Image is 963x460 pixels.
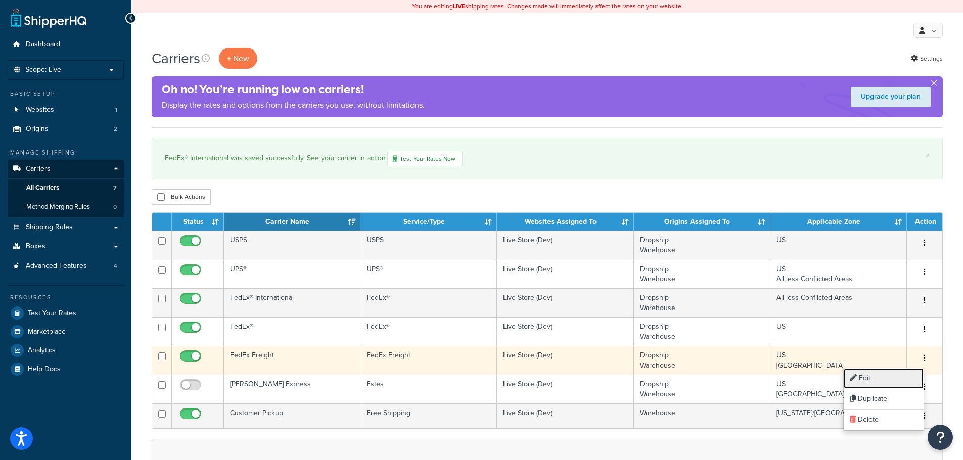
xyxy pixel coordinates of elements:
[8,257,124,275] a: Advanced Features 4
[113,184,117,192] span: 7
[25,66,61,74] span: Scope: Live
[634,288,770,317] td: Dropship Warehouse
[497,260,633,288] td: Live Store (Dev)
[26,242,45,251] span: Boxes
[360,260,497,288] td: UPS®
[497,346,633,375] td: Live Store (Dev)
[634,213,770,231] th: Origins Assigned To: activate to sort column ascending
[8,100,124,119] a: Websites 1
[387,151,463,166] a: Test Your Rates Now!
[497,403,633,428] td: Live Store (Dev)
[8,160,124,217] li: Carriers
[634,375,770,403] td: Dropship Warehouse
[224,375,360,403] td: [PERSON_NAME] Express
[634,317,770,346] td: Dropship Warehouse
[8,323,124,341] a: Marketplace
[770,317,907,346] td: US
[114,125,117,133] span: 2
[224,403,360,428] td: Customer Pickup
[360,403,497,428] td: Free Shipping
[453,2,465,11] b: LIVE
[8,90,124,98] div: Basic Setup
[634,346,770,375] td: Dropship Warehouse
[162,98,425,112] p: Display the rates and options from the carriers you use, without limitations.
[224,346,360,375] td: FedEx Freight
[8,35,124,54] a: Dashboard
[634,260,770,288] td: Dropship Warehouse
[11,8,86,28] a: ShipperHQ Home
[770,213,907,231] th: Applicable Zone: activate to sort column ascending
[8,100,124,119] li: Websites
[224,231,360,260] td: USPS
[26,40,60,49] span: Dashboard
[8,304,124,322] a: Test Your Rates
[360,288,497,317] td: FedEx®
[497,231,633,260] td: Live Store (Dev)
[360,317,497,346] td: FedEx®
[770,288,907,317] td: All less Conflicted Areas
[152,48,200,68] h1: Carriers
[844,410,924,430] a: Delete
[8,257,124,275] li: Advanced Features
[8,360,124,378] a: Help Docs
[360,231,497,260] td: USPS
[28,346,56,355] span: Analytics
[770,375,907,403] td: US [GEOGRAPHIC_DATA]
[8,160,124,178] a: Carriers
[8,120,124,138] a: Origins 2
[770,260,907,288] td: US All less Conflicted Areas
[8,179,124,197] a: All Carriers 7
[8,179,124,197] li: All Carriers
[8,148,124,157] div: Manage Shipping
[634,231,770,260] td: Dropship Warehouse
[497,213,633,231] th: Websites Assigned To: activate to sort column ascending
[360,213,497,231] th: Service/Type: activate to sort column ascending
[497,375,633,403] td: Live Store (Dev)
[224,260,360,288] td: UPS®
[844,389,924,410] a: Duplicate
[926,151,930,159] a: ×
[8,218,124,237] a: Shipping Rules
[8,237,124,256] a: Boxes
[115,106,117,114] span: 1
[360,346,497,375] td: FedEx Freight
[8,120,124,138] li: Origins
[851,87,931,107] a: Upgrade your plan
[219,48,257,69] button: + New
[152,189,211,205] button: Bulk Actions
[360,375,497,403] td: Estes
[26,165,51,173] span: Carriers
[26,125,49,133] span: Origins
[907,213,942,231] th: Action
[26,184,59,192] span: All Carriers
[162,81,425,98] h4: Oh no! You’re running low on carriers!
[634,403,770,428] td: Warehouse
[770,231,907,260] td: US
[8,341,124,360] a: Analytics
[770,346,907,375] td: US [GEOGRAPHIC_DATA]
[497,317,633,346] td: Live Store (Dev)
[114,262,117,270] span: 4
[28,328,66,336] span: Marketplace
[172,213,224,231] th: Status: activate to sort column ascending
[26,223,73,232] span: Shipping Rules
[224,213,360,231] th: Carrier Name: activate to sort column ascending
[26,106,54,114] span: Websites
[26,202,90,211] span: Method Merging Rules
[224,288,360,317] td: FedEx® International
[28,309,76,318] span: Test Your Rates
[26,262,87,270] span: Advanced Features
[928,425,953,450] button: Open Resource Center
[770,403,907,428] td: [US_STATE]/[GEOGRAPHIC_DATA]
[8,197,124,216] a: Method Merging Rules 0
[165,151,930,166] div: FedEx® International was saved successfully. See your carrier in action
[497,288,633,317] td: Live Store (Dev)
[911,52,943,66] a: Settings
